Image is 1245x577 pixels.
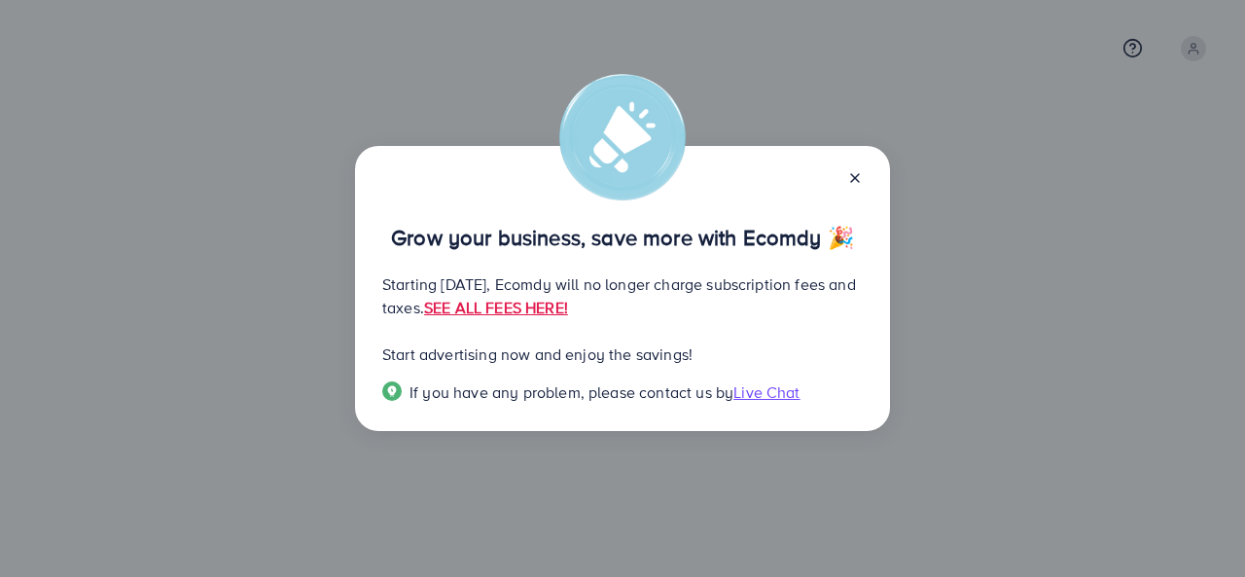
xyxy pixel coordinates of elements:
img: alert [559,74,686,200]
img: Popup guide [382,381,402,401]
span: If you have any problem, please contact us by [409,381,733,403]
p: Starting [DATE], Ecomdy will no longer charge subscription fees and taxes. [382,272,863,319]
a: SEE ALL FEES HERE! [424,297,568,318]
p: Grow your business, save more with Ecomdy 🎉 [382,226,863,249]
span: Live Chat [733,381,800,403]
p: Start advertising now and enjoy the savings! [382,343,863,366]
